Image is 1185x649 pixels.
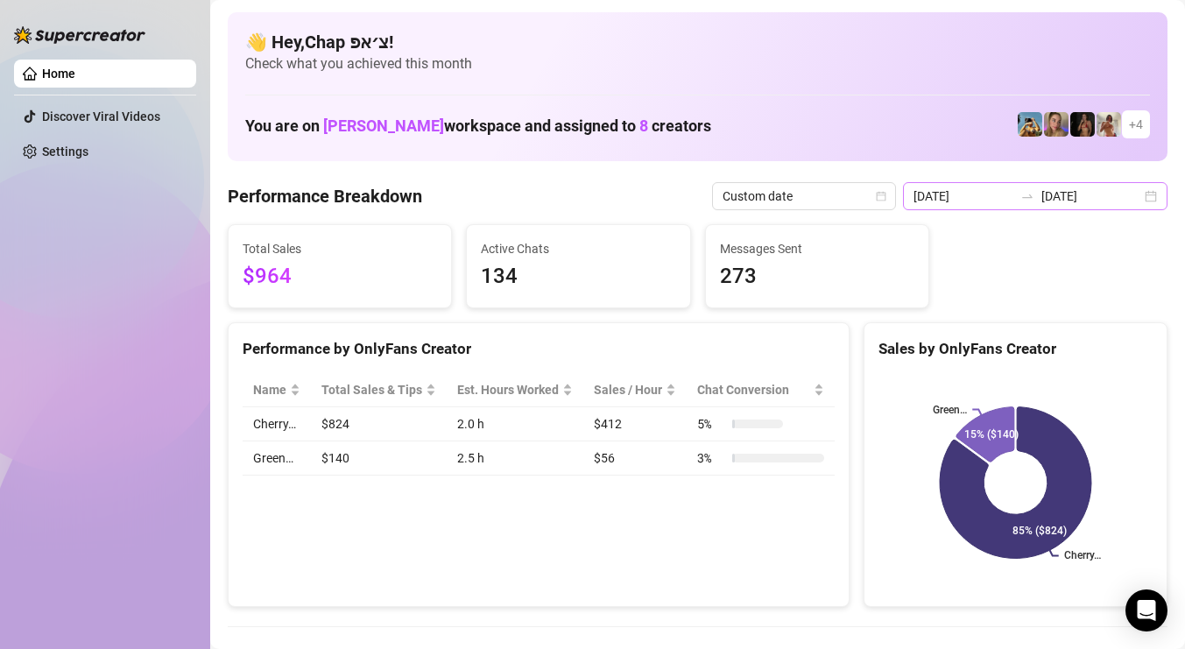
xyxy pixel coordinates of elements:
span: Custom date [723,183,885,209]
img: Cherry [1044,112,1069,137]
text: Cherry… [1064,550,1101,562]
span: to [1020,189,1034,203]
span: Name [253,380,286,399]
div: Performance by OnlyFans Creator [243,337,835,361]
span: swap-right [1020,189,1034,203]
span: Total Sales & Tips [321,380,422,399]
div: Sales by OnlyFans Creator [878,337,1153,361]
span: Check what you achieved this month [245,54,1150,74]
td: 2.0 h [447,407,583,441]
a: Discover Viral Videos [42,109,160,123]
th: Name [243,373,311,407]
span: Sales / Hour [594,380,662,399]
td: $824 [311,407,447,441]
span: 3 % [697,448,725,468]
span: Messages Sent [720,239,914,258]
th: Sales / Hour [583,373,687,407]
td: Green… [243,441,311,476]
td: $412 [583,407,687,441]
span: 273 [720,260,914,293]
span: + 4 [1129,115,1143,134]
th: Total Sales & Tips [311,373,447,407]
a: Settings [42,145,88,159]
text: Green… [933,404,967,416]
a: Home [42,67,75,81]
h1: You are on workspace and assigned to creators [245,116,711,136]
input: Start date [913,187,1013,206]
span: [PERSON_NAME] [323,116,444,135]
span: Chat Conversion [697,380,810,399]
td: 2.5 h [447,441,583,476]
td: Cherry… [243,407,311,441]
img: the_bohema [1070,112,1095,137]
span: calendar [876,191,886,201]
h4: 👋 Hey, Chap צ׳אפ ! [245,30,1150,54]
span: Total Sales [243,239,437,258]
td: $140 [311,441,447,476]
th: Chat Conversion [687,373,835,407]
span: Active Chats [481,239,675,258]
span: 134 [481,260,675,293]
img: Green [1097,112,1121,137]
div: Open Intercom Messenger [1125,589,1167,631]
h4: Performance Breakdown [228,184,422,208]
img: logo-BBDzfeDw.svg [14,26,145,44]
span: $964 [243,260,437,293]
span: 5 % [697,414,725,434]
img: Babydanix [1018,112,1042,137]
input: End date [1041,187,1141,206]
div: Est. Hours Worked [457,380,559,399]
span: 8 [639,116,648,135]
td: $56 [583,441,687,476]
